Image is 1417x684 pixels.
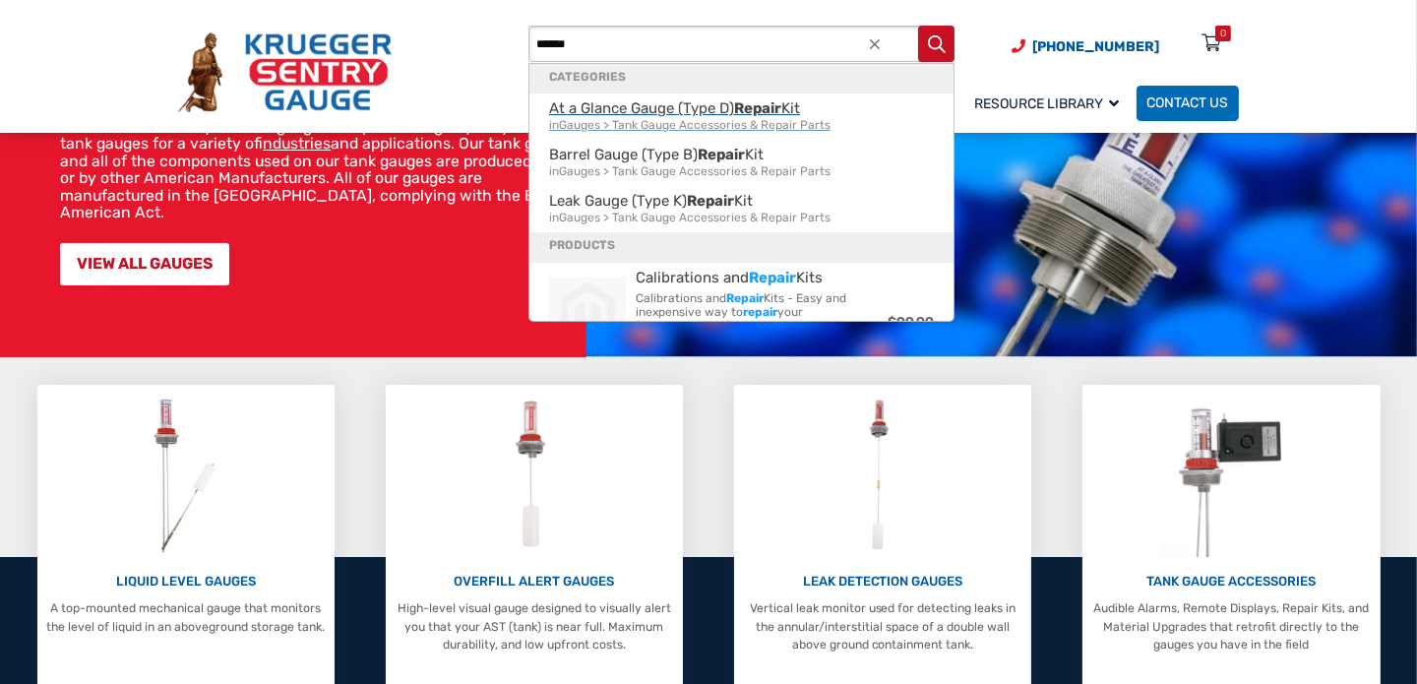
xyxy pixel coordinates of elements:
span: [PHONE_NUMBER] [1032,38,1159,55]
p: Vertical leak monitor used for detecting leaks in the annular/interstitial space of a double wall... [743,599,1023,653]
span: Calibrations and Kits [636,270,888,286]
img: Leak Detection Gauges [848,394,916,557]
a: Leak Gauge (Type K)RepairKitinGauges > Tank Gauge Accessories & Repair Parts [529,186,954,232]
span: $ [888,314,896,331]
img: Calibrations and Repair Kits [549,277,626,353]
a: industries [263,134,331,153]
span: Gauges > Tank Gauge Accessories & Repair Parts > Barrel Gauge (Type B) Repair Kit [549,147,934,179]
a: Barrel Gauge (Type B)RepairKitinGauges > Tank Gauge Accessories & Repair Parts [529,140,954,186]
strong: Repair [734,99,781,117]
span: in [549,118,559,132]
span: Contact Us [1147,95,1229,112]
span: Gauges > Tank Gauge Accessories & Repair Parts > At a Glance Gauge (Type D) Repair Kit [549,100,934,133]
img: Liquid Level Gauges [140,394,231,557]
span: in [549,164,559,178]
p: TANK GAUGE ACCESSORIES [1091,572,1372,591]
span: Resource Library [975,95,1120,112]
strong: Repair [749,269,796,286]
strong: Repair [726,291,764,305]
a: Phone Number (920) 434-8860 [1012,36,1159,57]
strong: Repair [687,192,734,210]
a: Contact Us [1137,86,1239,121]
a: Resource Library [964,83,1137,123]
strong: Repair [698,146,745,163]
a: Calibrations and Repair KitsCalibrations andRepairKitsCalibrations andRepairKits - Easy and inexp... [529,263,954,369]
button: Search [918,26,955,62]
img: Tank Gauge Accessories [1162,394,1301,557]
span: Gauges > Tank Gauge Accessories & Repair Parts [549,163,934,180]
p: LEAK DETECTION GAUGES [743,572,1023,591]
img: Overfill Alert Gauges [496,394,572,557]
p: LIQUID LEVEL GAUGES [45,572,326,591]
a: At a Glance Gauge (Type D)RepairKitinGauges > Tank Gauge Accessories & Repair Parts [529,93,954,140]
p: A top-mounted mechanical gauge that monitors the level of liquid in an aboveground storage tank. [45,599,326,636]
div: 0 [1220,26,1226,41]
span: Gauges > Tank Gauge Accessories & Repair Parts [549,117,934,134]
span: Gauges > Tank Gauge Accessories & Repair Parts [549,210,934,226]
bdi: 99.99 [888,314,934,331]
img: Krueger Sentry Gauge [178,32,392,111]
strong: repair [743,305,777,319]
span: Gauges > Tank Gauge Accessories & Repair Parts > Leak Gauge (Type K) Repair Kit [549,193,934,225]
span: in [549,211,559,224]
p: Audible Alarms, Remote Displays, Repair Kits, and Material Upgrades that retrofit directly to the... [1091,599,1372,653]
a: VIEW ALL GAUGES [60,243,229,285]
p: High-level visual gauge designed to visually alert you that your AST (tank) is near full. Maximum... [394,599,674,653]
span: Calibrations and Kits - Easy and inexpensive way to your [PERSON_NAME] Sentry Gauges. If the top ... [636,291,875,360]
p: OVERFILL ALERT GAUGES [394,572,674,591]
p: At Krueger Sentry Gauge, for over 75 years we have manufactured over three million liquid-level g... [60,100,578,221]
